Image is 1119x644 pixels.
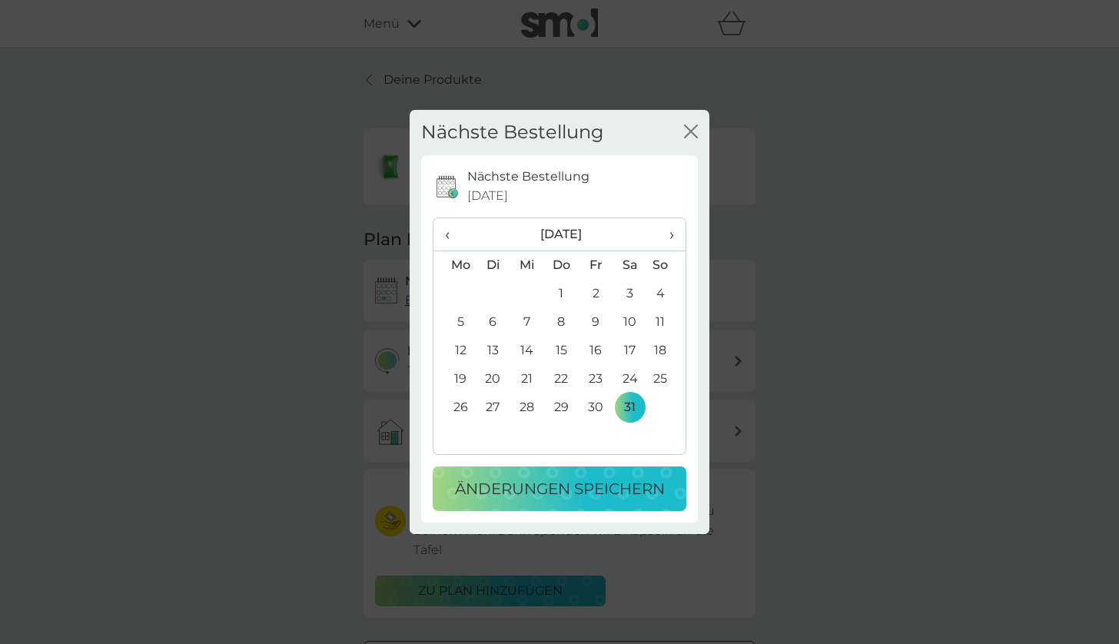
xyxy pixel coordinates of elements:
td: 3 [613,280,647,308]
td: 24 [613,365,647,393]
th: Fr [579,251,613,280]
td: 14 [510,337,544,365]
td: 26 [433,393,476,422]
td: 29 [544,393,579,422]
p: Änderungen speichern [455,476,665,501]
td: 25 [647,365,686,393]
td: 23 [579,365,613,393]
span: [DATE] [467,186,508,206]
td: 15 [544,337,579,365]
td: 12 [433,337,476,365]
td: 8 [544,308,579,337]
td: 19 [433,365,476,393]
td: 7 [510,308,544,337]
td: 11 [647,308,686,337]
td: 18 [647,337,686,365]
td: 22 [544,365,579,393]
td: 9 [579,308,613,337]
span: ‹ [445,218,464,251]
p: Nächste Bestellung [467,167,589,187]
h2: Nächste Bestellung [421,121,603,144]
th: [DATE] [476,218,647,251]
td: 10 [613,308,647,337]
button: Schließen [684,124,698,141]
th: Di [476,251,510,280]
td: 21 [510,365,544,393]
th: Mo [433,251,476,280]
td: 4 [647,280,686,308]
td: 13 [476,337,510,365]
td: 28 [510,393,544,422]
th: Mi [510,251,544,280]
td: 17 [613,337,647,365]
td: 16 [579,337,613,365]
th: Do [544,251,579,280]
button: Änderungen speichern [433,466,686,511]
td: 1 [544,280,579,308]
td: 27 [476,393,510,422]
td: 2 [579,280,613,308]
td: 20 [476,365,510,393]
th: Sa [613,251,647,280]
td: 31 [613,393,647,422]
span: › [659,218,674,251]
td: 30 [579,393,613,422]
td: 5 [433,308,476,337]
td: 6 [476,308,510,337]
th: So [647,251,686,280]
